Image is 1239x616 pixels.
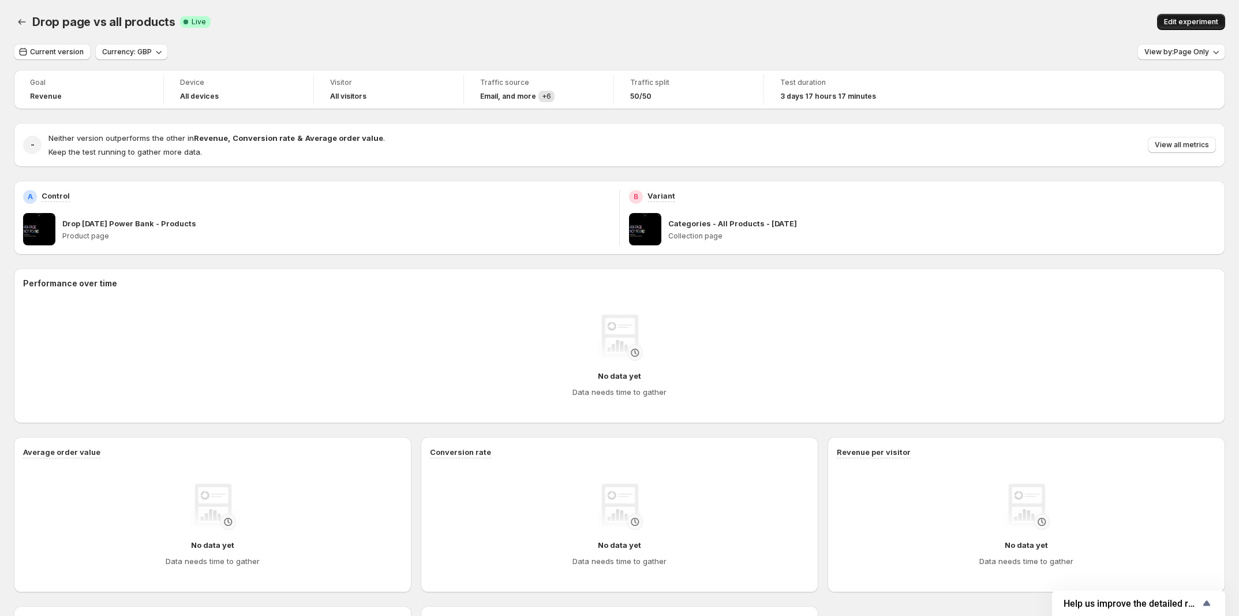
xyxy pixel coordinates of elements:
button: Current version [14,44,91,60]
h4: No data yet [1005,539,1048,551]
span: Traffic source [480,78,597,87]
img: Drop Feb25 Power Bank - Products [23,213,55,245]
a: VisitorAll visitors [330,77,447,102]
a: Traffic sourceEmail, and more+6 [480,77,597,102]
p: Control [42,190,70,201]
p: Collection page [668,232,1216,241]
span: Live [192,17,206,27]
h4: No data yet [191,539,234,551]
h3: Revenue per visitor [837,446,911,458]
strong: Conversion rate [233,133,295,143]
button: View all metrics [1148,137,1216,153]
span: Drop page vs all products [32,15,175,29]
span: Help us improve the detailed report for A/B campaigns [1064,598,1200,609]
span: Edit experiment [1164,17,1218,27]
img: No data yet [190,484,236,530]
h4: Data needs time to gather [572,555,667,567]
button: Back [14,14,30,30]
span: 50/50 [630,92,652,101]
h4: Data needs time to gather [979,555,1073,567]
h4: No data yet [598,370,641,382]
img: Categories - All Products - 11JUL25 [629,213,661,245]
span: Traffic split [630,78,747,87]
img: No data yet [1004,484,1050,530]
h4: Data needs time to gather [166,555,260,567]
button: Show survey - Help us improve the detailed report for A/B campaigns [1064,596,1214,610]
p: Categories - All Products - [DATE] [668,218,797,229]
strong: Revenue [194,133,228,143]
h4: All visitors [330,92,366,101]
span: Device [180,78,297,87]
h2: A [28,192,33,201]
h4: No data yet [598,539,641,551]
h3: Average order value [23,446,100,458]
button: Edit experiment [1157,14,1225,30]
strong: Average order value [305,133,383,143]
span: 3 days 17 hours 17 minutes [780,92,876,101]
span: Neither version outperforms the other in . [48,133,385,143]
h2: B [634,192,638,201]
span: Visitor [330,78,447,87]
a: Test duration3 days 17 hours 17 minutes [780,77,898,102]
span: Keep the test running to gather more data. [48,147,202,156]
p: Drop [DATE] Power Bank - Products [62,218,196,229]
span: Currency: GBP [102,47,152,57]
img: No data yet [597,484,643,530]
p: Variant [647,190,675,201]
h3: Conversion rate [430,446,491,458]
strong: & [297,133,303,143]
span: View all metrics [1155,140,1209,150]
span: + 6 [542,92,551,100]
h4: All devices [180,92,219,101]
strong: , [228,133,230,143]
span: Revenue [30,92,62,101]
button: View by:Page Only [1137,44,1225,60]
span: Test duration [780,78,898,87]
a: GoalRevenue [30,77,147,102]
img: No data yet [597,315,643,361]
a: Traffic split50/50 [630,77,747,102]
p: Product page [62,232,610,241]
span: Current version [30,47,84,57]
h2: - [31,139,35,151]
h4: Data needs time to gather [572,386,667,398]
button: Currency: GBP [95,44,168,60]
h2: Performance over time [23,278,1216,289]
a: DeviceAll devices [180,77,297,102]
h4: Email , and more [480,92,536,101]
span: View by: Page Only [1144,47,1209,57]
span: Goal [30,78,147,87]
